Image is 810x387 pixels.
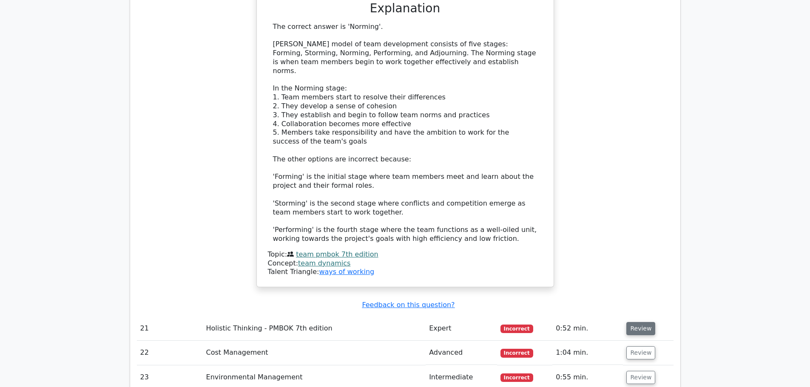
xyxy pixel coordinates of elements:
[319,268,374,276] a: ways of working
[268,259,543,268] div: Concept:
[552,341,623,365] td: 1:04 min.
[552,316,623,341] td: 0:52 min.
[298,259,350,267] a: team dynamics
[626,346,655,359] button: Review
[268,250,543,259] div: Topic:
[137,316,203,341] td: 21
[296,250,378,258] a: team pmbok 7th edition
[500,325,533,333] span: Incorrect
[626,322,655,335] button: Review
[626,371,655,384] button: Review
[426,341,497,365] td: Advanced
[203,341,426,365] td: Cost Management
[362,301,455,309] a: Feedback on this question?
[137,341,203,365] td: 22
[203,316,426,341] td: Holistic Thinking - PMBOK 7th edition
[268,250,543,277] div: Talent Triangle:
[273,23,537,243] div: The correct answer is 'Norming'. [PERSON_NAME] model of team development consists of five stages:...
[500,373,533,382] span: Incorrect
[426,316,497,341] td: Expert
[273,1,537,16] h3: Explanation
[500,349,533,357] span: Incorrect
